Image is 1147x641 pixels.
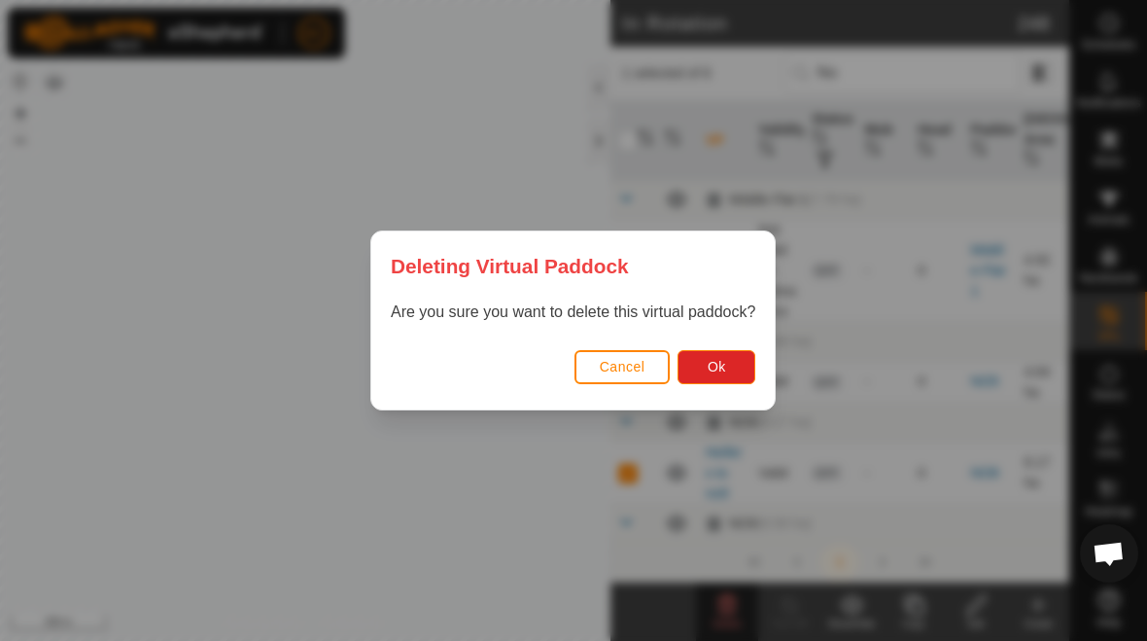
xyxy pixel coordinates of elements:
p: Are you sure you want to delete this virtual paddock? [391,301,755,324]
div: Open chat [1080,524,1138,583]
span: Deleting Virtual Paddock [391,251,629,281]
button: Cancel [574,350,671,384]
span: Ok [708,359,726,374]
button: Ok [678,350,756,384]
span: Cancel [600,359,645,374]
